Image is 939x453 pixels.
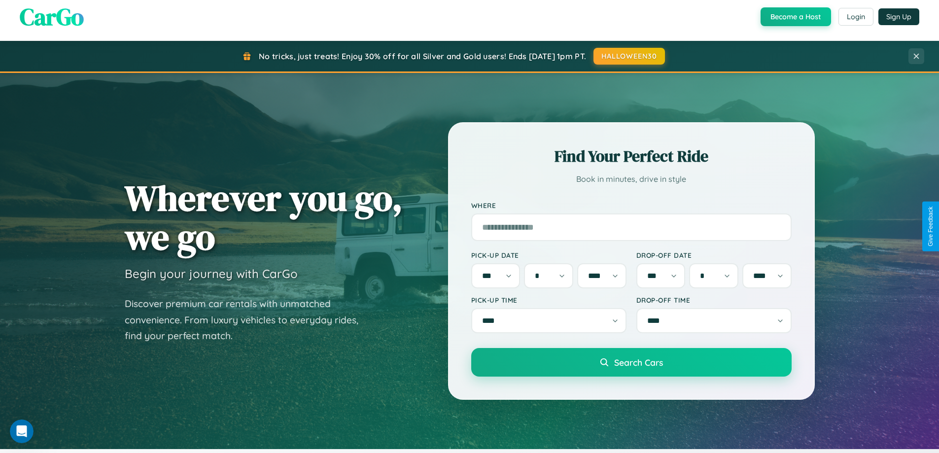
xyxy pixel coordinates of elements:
button: Search Cars [471,348,792,377]
span: CarGo [20,0,84,33]
p: Discover premium car rentals with unmatched convenience. From luxury vehicles to everyday rides, ... [125,296,371,344]
button: Login [838,8,873,26]
label: Drop-off Time [636,296,792,304]
label: Pick-up Time [471,296,626,304]
label: Pick-up Date [471,251,626,259]
p: Book in minutes, drive in style [471,172,792,186]
span: No tricks, just treats! Enjoy 30% off for all Silver and Gold users! Ends [DATE] 1pm PT. [259,51,586,61]
h1: Wherever you go, we go [125,178,403,256]
h2: Find Your Perfect Ride [471,145,792,167]
button: HALLOWEEN30 [593,48,665,65]
label: Drop-off Date [636,251,792,259]
div: Give Feedback [927,207,934,246]
button: Sign Up [878,8,919,25]
span: Search Cars [614,357,663,368]
button: Become a Host [761,7,831,26]
iframe: Intercom live chat [10,419,34,443]
label: Where [471,201,792,209]
h3: Begin your journey with CarGo [125,266,298,281]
